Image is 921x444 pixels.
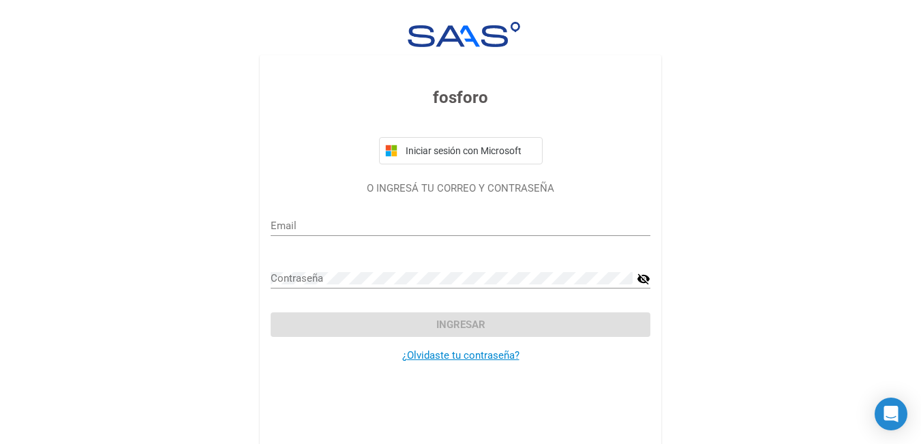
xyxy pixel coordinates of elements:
h3: fosforo [271,85,650,110]
div: Open Intercom Messenger [875,398,907,430]
a: ¿Olvidaste tu contraseña? [402,349,519,361]
button: Iniciar sesión con Microsoft [379,137,543,164]
span: Iniciar sesión con Microsoft [403,145,537,156]
mat-icon: visibility_off [637,271,650,287]
span: Ingresar [436,319,485,331]
button: Ingresar [271,312,650,337]
p: O INGRESÁ TU CORREO Y CONTRASEÑA [271,181,650,196]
